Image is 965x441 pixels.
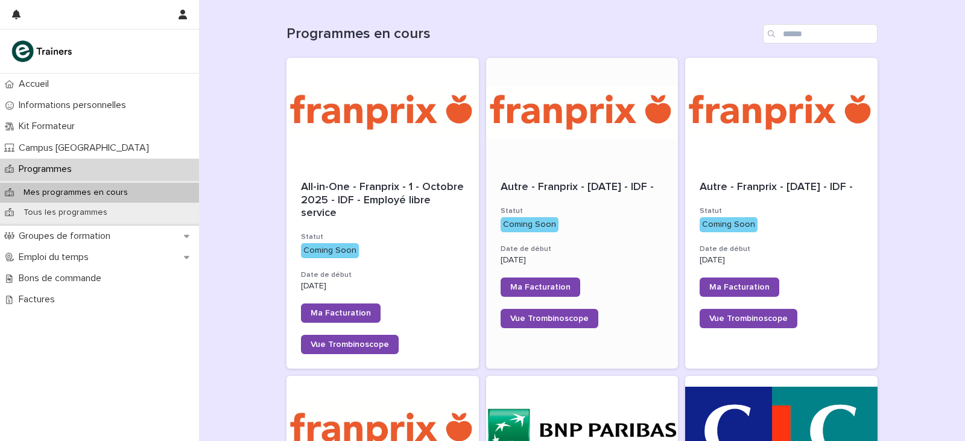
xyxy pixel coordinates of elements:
h3: Statut [301,232,464,242]
a: Ma Facturation [700,278,779,297]
a: Vue Trombinoscope [700,309,797,328]
p: [DATE] [501,255,664,265]
h3: Date de début [700,244,863,254]
a: Autre - Franprix - [DATE] - IDF -StatutComing SoonDate de début[DATE]Ma FacturationVue Trombinoscope [685,58,878,369]
p: [DATE] [301,281,464,291]
a: Vue Trombinoscope [301,335,399,354]
p: [DATE] [700,255,863,265]
h3: Statut [501,206,664,216]
a: Ma Facturation [301,303,381,323]
h1: Programmes en cours [286,25,758,43]
a: Autre - Franprix - [DATE] - IDF -StatutComing SoonDate de début[DATE]Ma FacturationVue Trombinoscope [486,58,679,369]
span: Ma Facturation [709,283,770,291]
span: Autre - Franprix - [DATE] - IDF - [501,182,654,192]
p: Kit Formateur [14,121,84,132]
span: Ma Facturation [311,309,371,317]
span: Vue Trombinoscope [510,314,589,323]
a: Ma Facturation [501,278,580,297]
p: Accueil [14,78,59,90]
a: Vue Trombinoscope [501,309,598,328]
p: Campus [GEOGRAPHIC_DATA] [14,142,159,154]
p: Emploi du temps [14,252,98,263]
div: Coming Soon [301,243,359,258]
h3: Date de début [501,244,664,254]
span: Ma Facturation [510,283,571,291]
p: Programmes [14,163,81,175]
span: Vue Trombinoscope [311,340,389,349]
p: Tous les programmes [14,208,117,218]
a: All-in-One - Franprix - 1 - Octobre 2025 - IDF - Employé libre serviceStatutComing SoonDate de dé... [286,58,479,369]
input: Search [763,24,878,43]
h3: Date de début [301,270,464,280]
img: K0CqGN7SDeD6s4JG8KQk [10,39,76,63]
p: Informations personnelles [14,100,136,111]
span: Autre - Franprix - [DATE] - IDF - [700,182,853,192]
p: Mes programmes en cours [14,188,138,198]
p: Groupes de formation [14,230,120,242]
span: All-in-One - Franprix - 1 - Octobre 2025 - IDF - Employé libre service [301,182,467,218]
p: Bons de commande [14,273,111,284]
div: Coming Soon [700,217,758,232]
p: Factures [14,294,65,305]
h3: Statut [700,206,863,216]
div: Coming Soon [501,217,558,232]
span: Vue Trombinoscope [709,314,788,323]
